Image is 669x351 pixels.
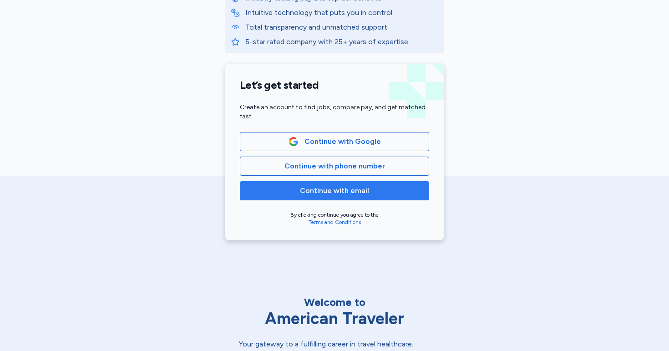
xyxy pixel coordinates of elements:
button: Continue with phone number [240,157,429,176]
div: American Traveler [239,310,430,328]
a: Terms and Conditions [309,219,361,225]
span: Continue with email [300,185,369,196]
p: Intuitive technology that puts you in control [245,7,438,18]
div: By clicking continue you agree to the [240,211,429,226]
img: Google Logo [289,137,299,147]
button: Google LogoContinue with Google [240,132,429,151]
div: Create an account to find jobs, compare pay, and get matched fast [240,103,429,121]
button: Continue with email [240,181,429,200]
span: Continue with Google [304,136,381,147]
div: Welcome to [239,295,430,310]
span: Continue with phone number [284,161,385,172]
p: Total transparency and unmatched support [245,22,438,33]
h1: Let’s get started [240,78,429,92]
p: 5-star rated company with 25+ years of expertise [245,36,438,47]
